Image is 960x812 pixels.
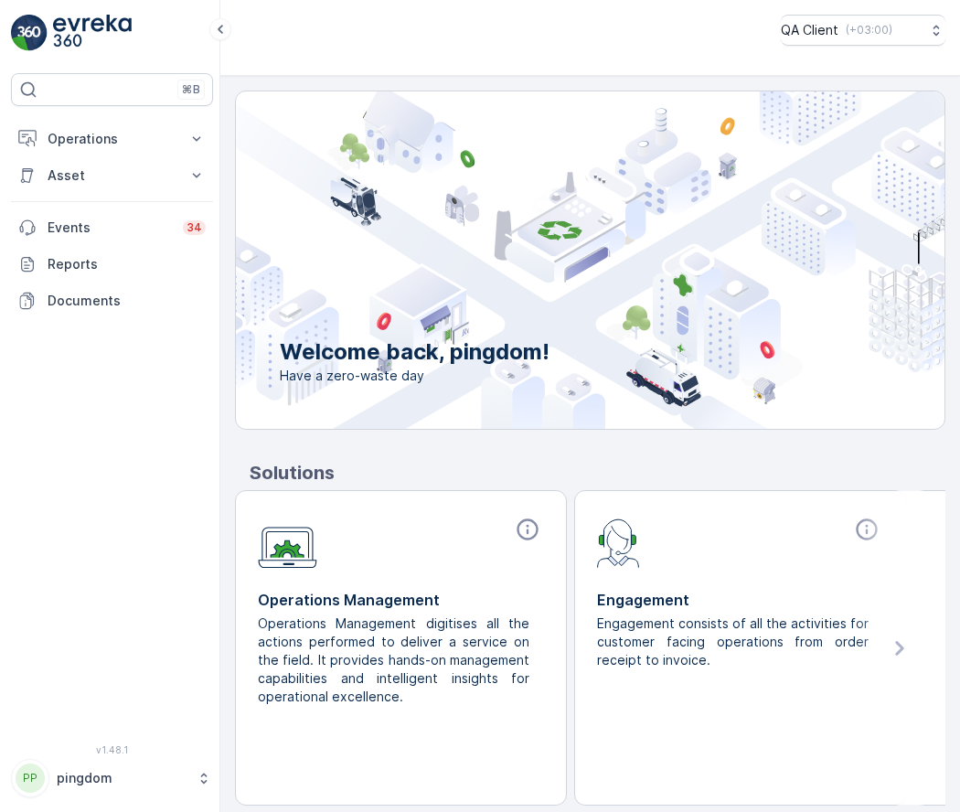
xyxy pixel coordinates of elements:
p: Engagement consists of all the activities for customer facing operations from order receipt to in... [597,614,869,669]
button: Operations [11,121,213,157]
p: Operations [48,130,176,148]
img: logo_light-DOdMpM7g.png [53,15,132,51]
a: Documents [11,283,213,319]
p: Engagement [597,589,883,611]
span: v 1.48.1 [11,744,213,755]
button: Asset [11,157,213,194]
p: Documents [48,292,206,310]
img: module-icon [597,517,640,568]
p: Operations Management [258,589,544,611]
p: 34 [187,220,202,235]
a: Events34 [11,209,213,246]
img: city illustration [154,91,944,429]
p: Events [48,219,172,237]
button: PPpingdom [11,759,213,797]
p: Welcome back, pingdom! [280,337,549,367]
p: Reports [48,255,206,273]
a: Reports [11,246,213,283]
p: pingdom [57,769,187,787]
p: ( +03:00 ) [846,23,892,37]
p: ⌘B [182,82,200,97]
div: PP [16,764,45,793]
span: Have a zero-waste day [280,367,549,385]
p: QA Client [781,21,838,39]
p: Asset [48,166,176,185]
p: Operations Management digitises all the actions performed to deliver a service on the field. It p... [258,614,529,706]
button: QA Client(+03:00) [781,15,945,46]
img: module-icon [258,517,317,569]
p: Solutions [250,459,945,486]
img: logo [11,15,48,51]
